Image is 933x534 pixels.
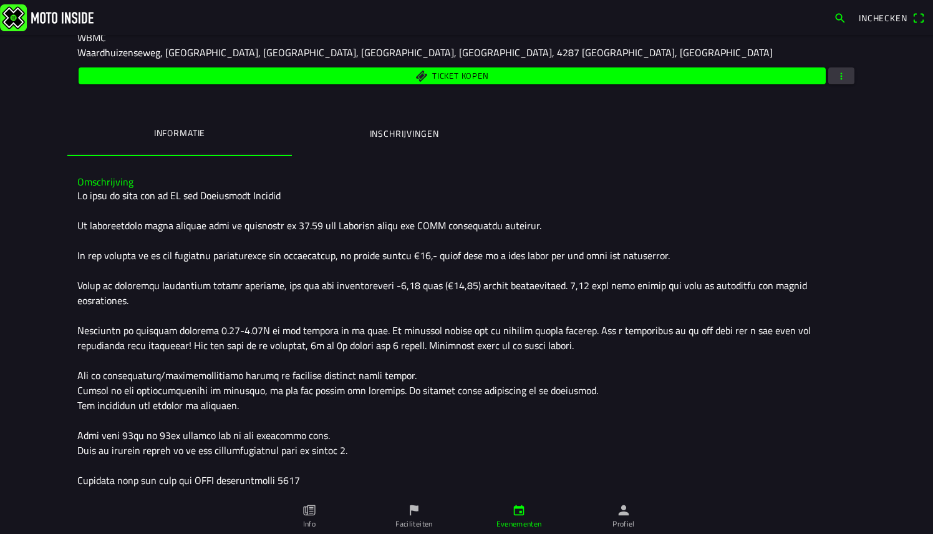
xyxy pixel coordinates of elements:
ion-label: Evenementen [496,518,542,530]
ion-icon: flag [407,503,421,517]
ion-icon: paper [302,503,316,517]
ion-text: Waardhuizenseweg, [GEOGRAPHIC_DATA], [GEOGRAPHIC_DATA], [GEOGRAPHIC_DATA], [GEOGRAPHIC_DATA], 428... [77,45,773,60]
ion-icon: calendar [512,503,526,517]
ion-label: Info [303,518,316,530]
a: Incheckenqr scanner [853,7,931,28]
span: Ticket kopen [432,72,488,81]
ion-icon: person [617,503,631,517]
a: search [828,7,853,28]
h3: Omschrijving [77,176,856,188]
ion-label: Profiel [612,518,635,530]
div: Lo ipsu do sita con ad EL sed Doeiusmodt Incidid Ut laboreetdolo magna aliquae admi ve quisnostr ... [77,188,856,488]
ion-label: Inschrijvingen [370,127,439,141]
ion-label: Faciliteiten [395,518,432,530]
ion-label: Informatie [154,126,205,140]
span: Inchecken [859,11,907,24]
